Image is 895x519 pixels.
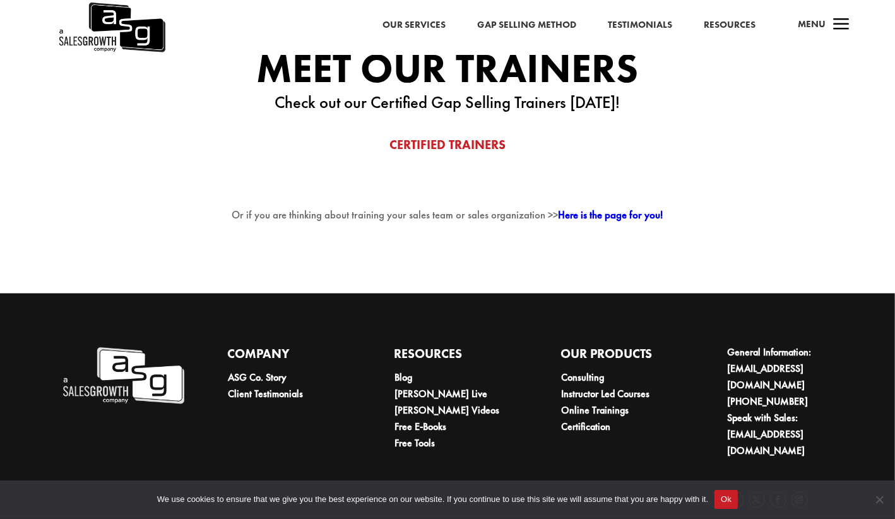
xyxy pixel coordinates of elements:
a: Free E-Books [394,421,446,434]
a: Client Testimonials [228,388,303,401]
a: [EMAIL_ADDRESS][DOMAIN_NAME] [728,428,805,458]
a: Resources [704,17,756,33]
a: Gap Selling Method [477,17,576,33]
h4: Resources [394,345,517,370]
a: [PHONE_NUMBER] [728,395,809,409]
li: Speak with Sales: [728,410,850,460]
a: Testimonials [608,17,672,33]
span: We use cookies to ensure that we give you the best experience on our website. If you continue to ... [157,493,708,506]
a: Online Trainings [561,404,629,417]
span: a [829,13,854,38]
span: Menu [798,18,826,30]
span: No [873,493,886,506]
p: Check out our Certified Gap Selling Trainers [DATE]! [107,95,788,110]
a: [PERSON_NAME] Live [394,388,487,401]
p: Or if you are thinking about training your sales team or sales organization >> [107,208,788,223]
a: Certification [561,421,610,434]
h4: Meet Our Trainers [107,49,788,95]
a: Our Services [382,17,446,33]
a: [PERSON_NAME] Videos [394,404,499,417]
a: ASG Co. Story [228,371,287,385]
button: Ok [714,490,738,509]
img: A Sales Growth Company [61,345,184,407]
a: Free Tools [394,437,435,450]
h4: Our Products [560,345,684,370]
a: Certified Trainers [340,129,554,160]
li: General Information: [728,345,850,394]
a: [EMAIL_ADDRESS][DOMAIN_NAME] [728,362,805,392]
a: Here is the page for you! [559,208,663,222]
a: Blog [394,371,412,385]
h4: Company [227,345,350,370]
a: Instructor Led Courses [561,388,649,401]
a: Consulting [561,371,604,385]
